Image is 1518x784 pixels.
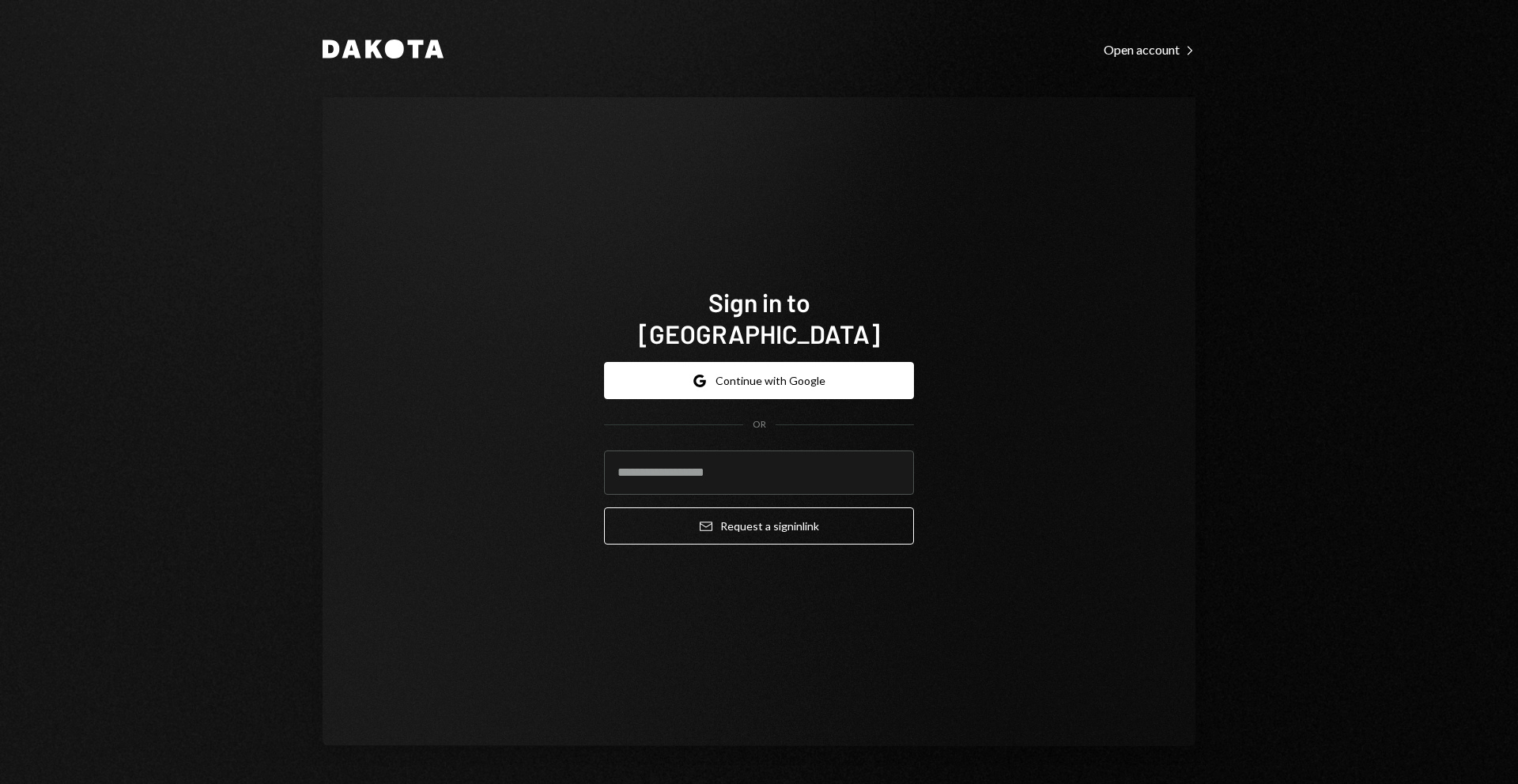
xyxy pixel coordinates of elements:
h1: Sign in to [GEOGRAPHIC_DATA] [604,286,914,349]
a: Open account [1104,40,1195,58]
button: Continue with Google [604,362,914,399]
button: Request a signinlink [604,507,914,545]
div: OR [753,418,766,432]
div: Open account [1104,42,1195,58]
